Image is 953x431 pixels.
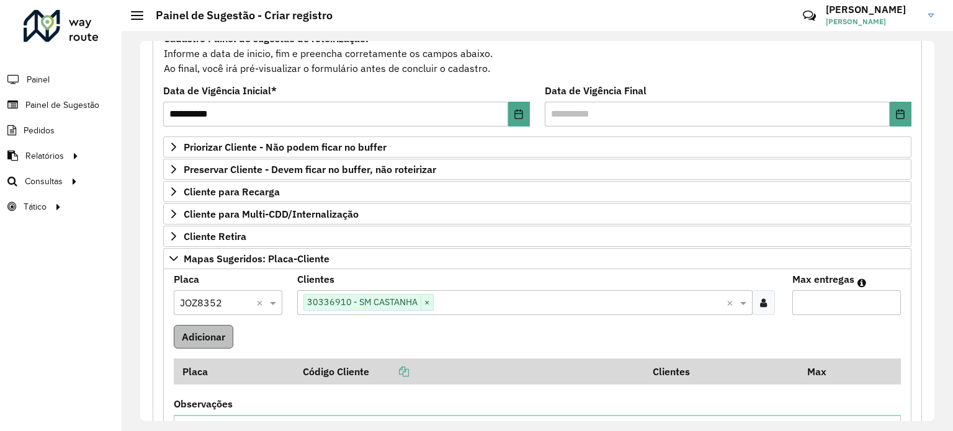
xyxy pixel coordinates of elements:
[163,30,911,76] div: Informe a data de inicio, fim e preencha corretamente os campos abaixo. Ao final, você irá pré-vi...
[184,142,387,152] span: Priorizar Cliente - Não podem ficar no buffer
[163,226,911,247] a: Cliente Retira
[184,254,329,264] span: Mapas Sugeridos: Placa-Cliente
[256,295,267,310] span: Clear all
[297,272,334,287] label: Clientes
[792,272,854,287] label: Max entregas
[645,358,799,384] th: Clientes
[826,16,919,27] span: [PERSON_NAME]
[174,272,199,287] label: Placa
[304,295,421,309] span: 30336910 - SM CASTANHA
[163,248,911,269] a: Mapas Sugeridos: Placa-Cliente
[143,9,333,22] h2: Painel de Sugestão - Criar registro
[369,365,409,378] a: Copiar
[163,136,911,158] a: Priorizar Cliente - Não podem ficar no buffer
[421,295,433,310] span: ×
[184,209,359,219] span: Cliente para Multi-CDD/Internalização
[24,200,47,213] span: Tático
[294,358,644,384] th: Código Cliente
[857,278,866,288] em: Máximo de clientes que serão colocados na mesma rota com os clientes informados
[508,102,530,127] button: Choose Date
[163,181,911,202] a: Cliente para Recarga
[184,187,280,197] span: Cliente para Recarga
[25,175,63,188] span: Consultas
[163,159,911,180] a: Preservar Cliente - Devem ficar no buffer, não roteirizar
[184,231,246,241] span: Cliente Retira
[163,83,277,98] label: Data de Vigência Inicial
[174,325,233,349] button: Adicionar
[163,203,911,224] a: Cliente para Multi-CDD/Internalização
[826,4,919,16] h3: [PERSON_NAME]
[727,295,737,310] span: Clear all
[24,124,55,137] span: Pedidos
[796,2,823,29] a: Contato Rápido
[890,102,911,127] button: Choose Date
[27,73,50,86] span: Painel
[184,164,436,174] span: Preservar Cliente - Devem ficar no buffer, não roteirizar
[174,396,233,411] label: Observações
[25,99,99,112] span: Painel de Sugestão
[545,83,647,98] label: Data de Vigência Final
[25,149,64,162] span: Relatórios
[164,32,369,45] strong: Cadastro Painel de sugestão de roteirização:
[799,358,848,384] th: Max
[174,358,294,384] th: Placa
